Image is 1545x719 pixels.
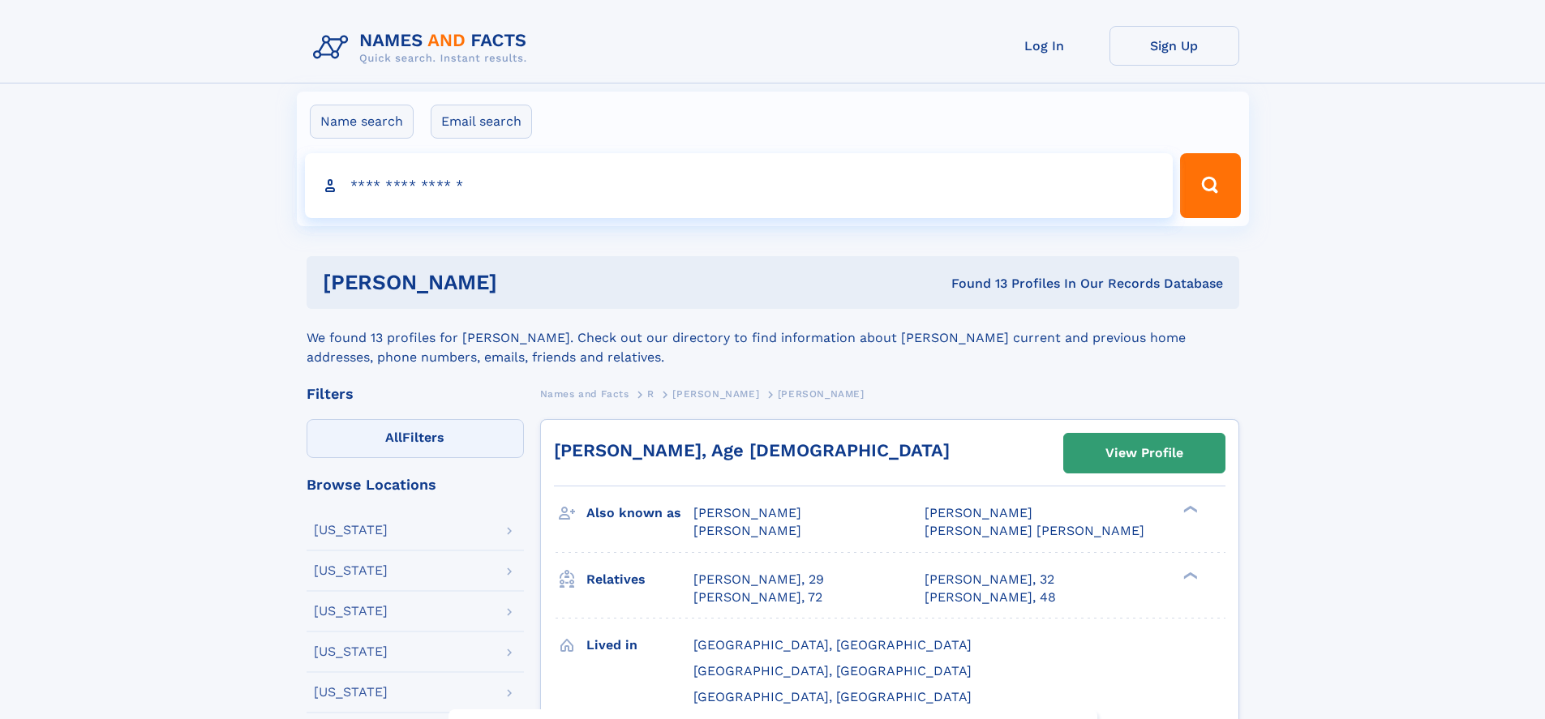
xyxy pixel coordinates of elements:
[307,26,540,70] img: Logo Names and Facts
[307,419,524,458] label: Filters
[385,430,402,445] span: All
[925,571,1054,588] a: [PERSON_NAME], 32
[307,477,524,492] div: Browse Locations
[693,663,972,678] span: [GEOGRAPHIC_DATA], [GEOGRAPHIC_DATA]
[693,588,822,606] a: [PERSON_NAME], 72
[925,523,1144,538] span: [PERSON_NAME] [PERSON_NAME]
[310,105,414,139] label: Name search
[1179,504,1199,515] div: ❯
[980,26,1109,66] a: Log In
[554,440,950,460] a: [PERSON_NAME], Age [DEMOGRAPHIC_DATA]
[323,272,724,293] h1: [PERSON_NAME]
[724,275,1223,293] div: Found 13 Profiles In Our Records Database
[305,153,1174,218] input: search input
[314,524,388,537] div: [US_STATE]
[314,645,388,658] div: [US_STATE]
[693,637,972,653] span: [GEOGRAPHIC_DATA], [GEOGRAPHIC_DATA]
[778,388,865,400] span: [PERSON_NAME]
[925,505,1032,520] span: [PERSON_NAME]
[1105,434,1183,472] div: View Profile
[314,686,388,699] div: [US_STATE]
[307,387,524,401] div: Filters
[540,383,629,404] a: Names and Facts
[586,631,693,659] h3: Lived in
[1179,570,1199,580] div: ❯
[314,564,388,577] div: [US_STATE]
[672,388,759,400] span: [PERSON_NAME]
[672,383,759,404] a: [PERSON_NAME]
[1180,153,1240,218] button: Search Button
[647,388,654,400] span: R
[693,523,801,538] span: [PERSON_NAME]
[586,499,693,527] h3: Also known as
[693,505,801,520] span: [PERSON_NAME]
[647,383,654,404] a: R
[925,588,1056,606] a: [PERSON_NAME], 48
[431,105,532,139] label: Email search
[1064,434,1225,473] a: View Profile
[314,605,388,618] div: [US_STATE]
[586,566,693,593] h3: Relatives
[1109,26,1239,66] a: Sign Up
[307,309,1239,367] div: We found 13 profiles for [PERSON_NAME]. Check out our directory to find information about [PERSON...
[693,571,824,588] a: [PERSON_NAME], 29
[693,689,972,704] span: [GEOGRAPHIC_DATA], [GEOGRAPHIC_DATA]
